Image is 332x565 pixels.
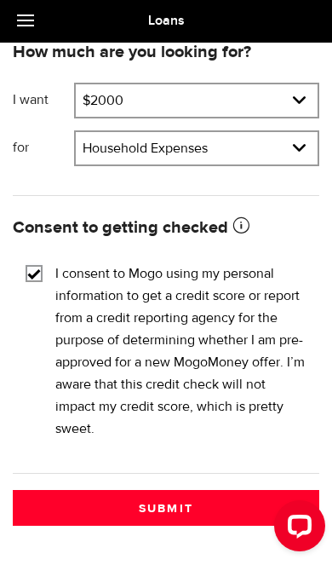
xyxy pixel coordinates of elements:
label: for [13,139,74,158]
input: I consent to Mogo using my personal information to get a credit score or report from a credit rep... [26,263,43,280]
button: Submit [13,490,319,526]
span: Loans [148,13,185,29]
label: I want [13,91,74,110]
iframe: LiveChat chat widget [260,493,332,565]
strong: Consent to getting checked [13,219,249,236]
label: I consent to Mogo using my personal information to get a credit score or report from a credit rep... [55,263,306,441]
strong: How much are you looking for? [13,43,251,61]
